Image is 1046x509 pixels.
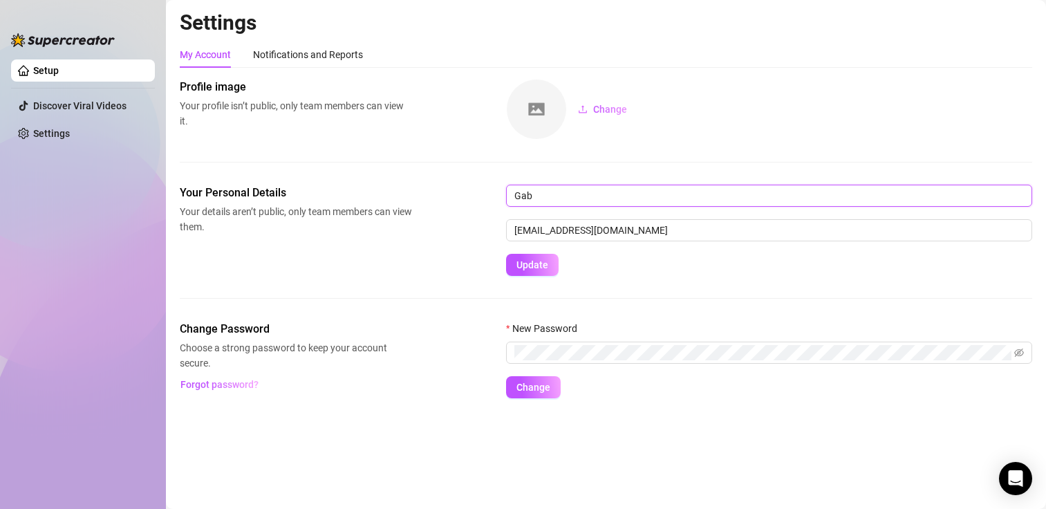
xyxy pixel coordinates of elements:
[33,128,70,139] a: Settings
[11,33,115,47] img: logo-BBDzfeDw.svg
[180,98,412,129] span: Your profile isn’t public, only team members can view it.
[506,219,1032,241] input: Enter new email
[567,98,638,120] button: Change
[1014,348,1024,358] span: eye-invisible
[514,345,1011,360] input: New Password
[506,185,1032,207] input: Enter name
[180,10,1032,36] h2: Settings
[506,376,561,398] button: Change
[516,259,548,270] span: Update
[33,100,127,111] a: Discover Viral Videos
[180,47,231,62] div: My Account
[180,340,412,371] span: Choose a strong password to keep your account secure.
[33,65,59,76] a: Setup
[999,462,1032,495] div: Open Intercom Messenger
[506,321,586,336] label: New Password
[516,382,550,393] span: Change
[578,104,588,114] span: upload
[180,379,259,390] span: Forgot password?
[253,47,363,62] div: Notifications and Reports
[507,80,566,139] img: square-placeholder.png
[180,373,259,396] button: Forgot password?
[180,321,412,337] span: Change Password
[180,204,412,234] span: Your details aren’t public, only team members can view them.
[180,79,412,95] span: Profile image
[180,185,412,201] span: Your Personal Details
[506,254,559,276] button: Update
[593,104,627,115] span: Change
